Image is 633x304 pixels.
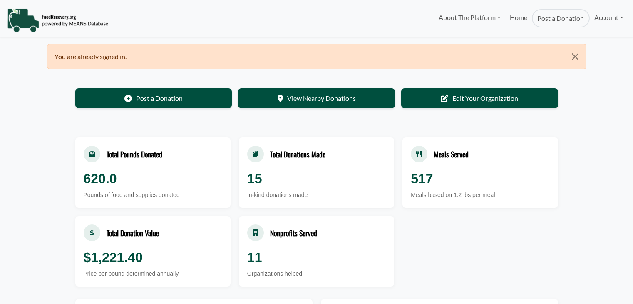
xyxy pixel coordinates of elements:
div: Total Donation Value [107,227,159,238]
div: Price per pound determined annually [84,269,222,278]
div: 517 [411,169,549,189]
div: Pounds of food and supplies donated [84,191,222,199]
div: $1,221.40 [84,247,222,267]
img: NavigationLogo_FoodRecovery-91c16205cd0af1ed486a0f1a7774a6544ea792ac00100771e7dd3ec7c0e58e41.png [7,8,108,33]
a: Edit Your Organization [401,88,558,108]
div: In-kind donations made [247,191,386,199]
div: Meals based on 1.2 lbs per meal [411,191,549,199]
a: About The Platform [434,9,505,26]
a: Post a Donation [75,88,232,108]
div: Nonprofits Served [270,227,317,238]
div: Total Donations Made [270,149,325,159]
a: Home [505,9,532,27]
div: 620.0 [84,169,222,189]
div: Total Pounds Donated [107,149,162,159]
div: 11 [247,247,386,267]
a: Account [590,9,628,26]
div: You are already signed in. [47,44,586,69]
a: View Nearby Donations [238,88,395,108]
button: Close [564,44,586,69]
div: 15 [247,169,386,189]
div: Meals Served [434,149,469,159]
div: Organizations helped [247,269,386,278]
a: Post a Donation [532,9,589,27]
